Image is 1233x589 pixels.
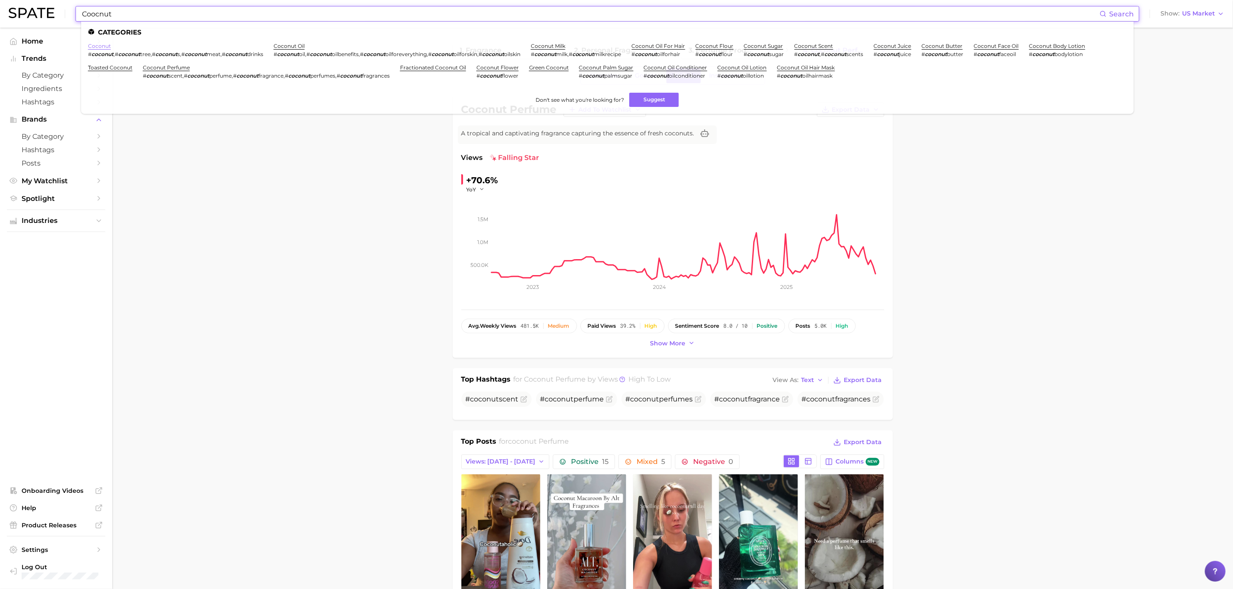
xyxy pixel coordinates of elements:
em: coconut [747,51,769,57]
input: Search here for a brand, industry, or ingredient [81,6,1100,21]
em: coconut [1033,51,1055,57]
span: oilskin [504,51,520,57]
span: Home [22,37,91,45]
h2: for by Views [513,374,671,386]
div: , , , , [143,72,390,79]
a: coconut perfume [143,64,190,71]
h2: for [499,436,569,449]
a: coconut sugar [744,43,783,49]
h1: coconut perfume [461,104,557,115]
span: perfume [209,72,232,79]
button: Export Data [831,374,884,386]
span: faceoil [1000,51,1016,57]
span: Posts [22,159,91,167]
button: Flag as miscategorized or irrelevant [782,396,789,403]
span: # [360,51,363,57]
span: oillotion [743,72,764,79]
span: oilbenefits [332,51,359,57]
span: oil [299,51,305,57]
a: by Category [7,130,105,143]
em: coconut [781,72,803,79]
tspan: 2024 [653,284,666,290]
span: drinks [247,51,263,57]
div: Positive [757,323,778,329]
abbr: average [469,323,480,329]
li: Categories [88,28,1127,36]
span: posts [796,323,810,329]
button: Flag as miscategorized or irrelevant [873,396,880,403]
button: Brands [7,113,105,126]
a: coconut oil [274,43,305,49]
span: falling star [490,153,539,163]
span: weekly views [469,323,517,329]
span: # [479,51,482,57]
span: meat [207,51,221,57]
button: posts5.0kHigh [788,319,856,333]
span: coconut perfume [524,375,586,383]
button: YoY [467,186,485,193]
em: coconut [340,72,362,79]
a: coconut flour [696,43,734,49]
span: by Category [22,71,91,79]
button: Suggest [629,93,679,107]
em: coconut [363,51,385,57]
span: 481.5k [521,323,539,329]
a: coconut oil for hair [632,43,685,49]
span: # [337,72,340,79]
a: My Watchlist [7,174,105,188]
span: Industries [22,217,91,225]
span: # [306,51,310,57]
em: coconut [798,51,820,57]
span: scent [168,72,183,79]
em: coconut [155,51,177,57]
em: coconut [877,51,899,57]
span: # [744,51,747,57]
div: , , , , [274,51,520,57]
span: # [184,72,187,79]
span: Settings [22,546,91,554]
a: coconut milk [531,43,565,49]
span: # [632,51,635,57]
span: # [874,51,877,57]
em: coconut [482,51,504,57]
button: Flag as miscategorized or irrelevant [520,396,527,403]
span: s [177,51,180,57]
span: # [88,51,91,57]
span: Ingredients [22,85,91,93]
span: View As [773,378,799,382]
button: Industries [7,214,105,227]
span: Log Out [22,563,119,571]
span: 15 [602,457,609,466]
span: milk [556,51,568,57]
span: coconut [545,395,574,403]
span: perfumes [310,72,335,79]
span: Hashtags [22,98,91,106]
span: flower [502,72,518,79]
span: coconut [807,395,836,403]
button: Show more [648,338,697,349]
span: # [1029,51,1033,57]
div: High [645,323,657,329]
div: , , , , [88,51,263,57]
em: coconut [583,72,605,79]
span: 5.0k [815,323,827,329]
span: Positive [571,458,609,465]
span: coconut [631,395,659,403]
div: , [795,51,864,57]
span: Views [461,153,483,163]
em: coconut [225,51,247,57]
span: Spotlight [22,194,91,203]
span: palmsugar [605,72,633,79]
span: # [540,395,604,403]
em: coconut [647,72,669,79]
span: perfume [659,395,690,403]
button: Views: [DATE] - [DATE] [461,454,550,469]
span: juice [899,51,911,57]
a: Spotlight [7,192,105,205]
h1: Top Posts [461,436,497,449]
span: sentiment score [675,323,719,329]
a: Home [7,34,105,48]
em: coconut [146,72,168,79]
img: SPATE [9,8,54,18]
span: oilforskin [454,51,477,57]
